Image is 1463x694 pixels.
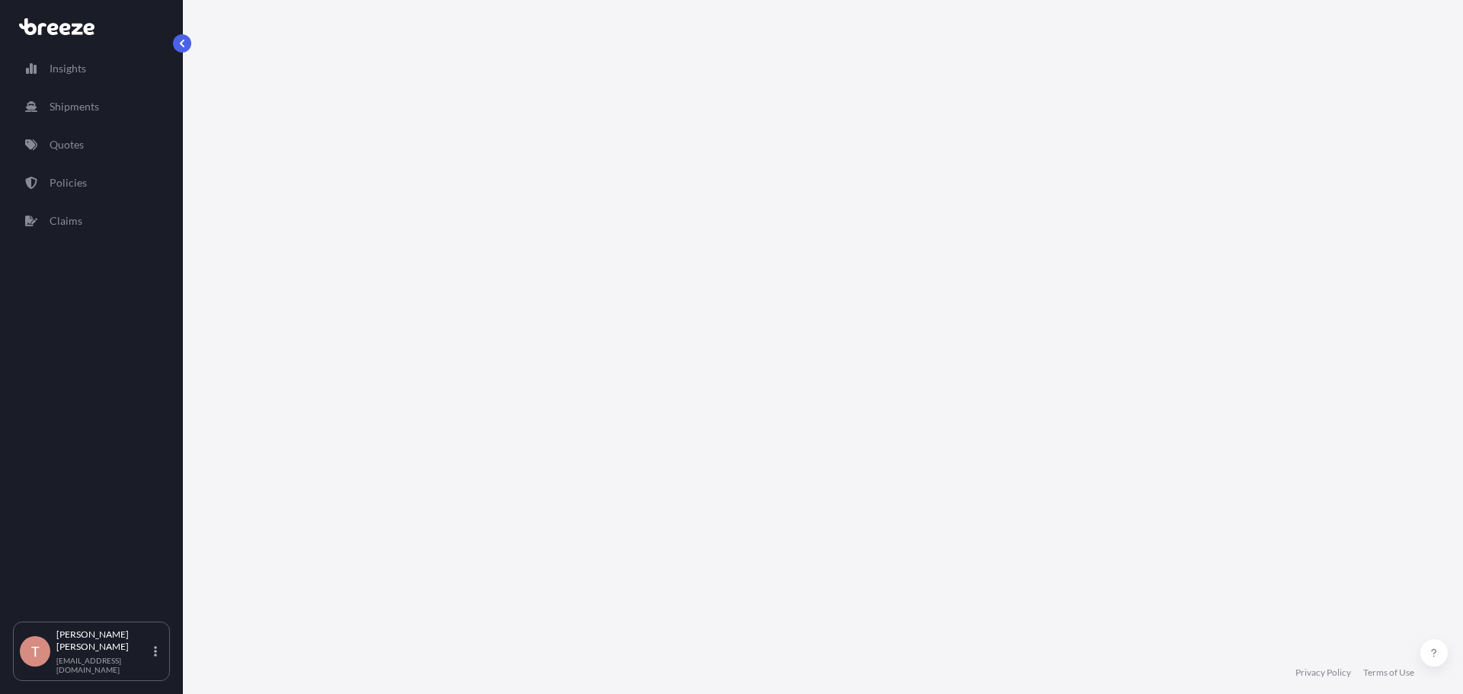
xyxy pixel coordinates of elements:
[13,206,170,236] a: Claims
[13,53,170,84] a: Insights
[13,130,170,160] a: Quotes
[50,175,87,190] p: Policies
[50,137,84,152] p: Quotes
[31,644,40,659] span: T
[50,99,99,114] p: Shipments
[13,91,170,122] a: Shipments
[56,628,151,653] p: [PERSON_NAME] [PERSON_NAME]
[1363,667,1414,679] a: Terms of Use
[1295,667,1351,679] a: Privacy Policy
[13,168,170,198] a: Policies
[56,656,151,674] p: [EMAIL_ADDRESS][DOMAIN_NAME]
[50,213,82,229] p: Claims
[50,61,86,76] p: Insights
